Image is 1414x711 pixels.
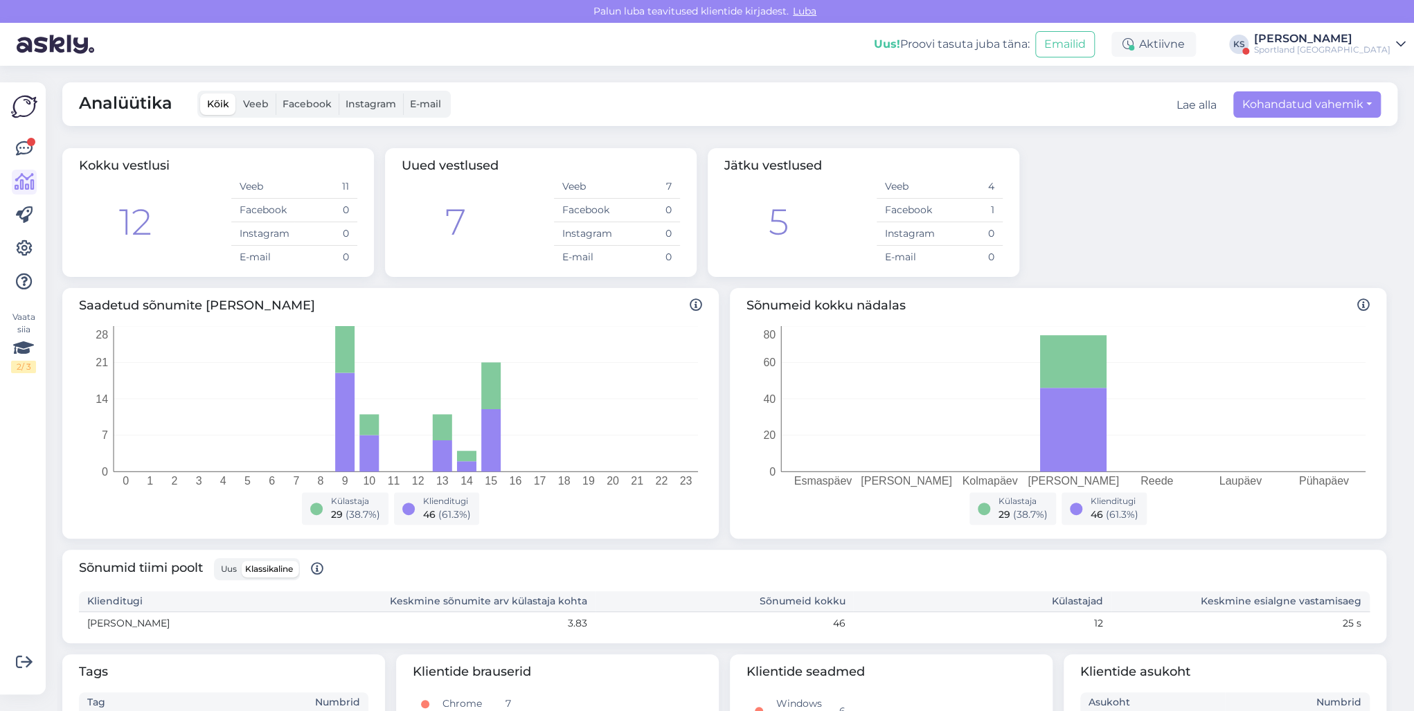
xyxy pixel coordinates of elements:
[337,591,596,612] th: Keskmine sõnumite arv külastaja kohta
[317,475,323,487] tspan: 8
[171,475,177,487] tspan: 2
[554,222,617,246] td: Instagram
[388,475,400,487] tspan: 11
[79,612,337,636] td: [PERSON_NAME]
[769,466,776,478] tspan: 0
[655,475,668,487] tspan: 22
[534,475,546,487] tspan: 17
[346,98,396,110] span: Instagram
[413,663,702,681] span: Klientide brauserid
[79,296,702,315] span: Saadetud sõnumite [PERSON_NAME]
[724,158,822,173] span: Jätku vestlused
[423,508,436,521] span: 46
[220,475,226,487] tspan: 4
[147,475,153,487] tspan: 1
[999,495,1048,507] div: Külastaja
[554,246,617,269] td: E-mail
[1254,33,1406,55] a: [PERSON_NAME]Sportland [GEOGRAPHIC_DATA]
[874,37,900,51] b: Uus!
[445,195,466,249] div: 7
[877,222,940,246] td: Instagram
[196,475,202,487] tspan: 3
[558,475,571,487] tspan: 18
[940,199,1003,222] td: 1
[1111,612,1370,636] td: 25 s
[102,429,108,441] tspan: 7
[207,98,229,110] span: Kõik
[231,222,294,246] td: Instagram
[79,91,172,118] span: Analüütika
[337,612,596,636] td: 3.83
[460,475,473,487] tspan: 14
[789,5,821,17] span: Luba
[331,508,343,521] span: 29
[596,612,854,636] td: 46
[1080,663,1370,681] span: Klientide asukoht
[11,93,37,120] img: Askly Logo
[294,199,357,222] td: 0
[680,475,692,487] tspan: 23
[245,564,293,574] span: Klassikaline
[1254,44,1390,55] div: Sportland [GEOGRAPHIC_DATA]
[769,195,789,249] div: 5
[746,663,1036,681] span: Klientide seadmed
[1111,32,1196,57] div: Aktiivne
[940,175,1003,199] td: 4
[243,98,269,110] span: Veeb
[485,475,497,487] tspan: 15
[1140,475,1173,487] tspan: Reede
[221,564,237,574] span: Uus
[1233,91,1381,118] button: Kohandatud vahemik
[412,475,424,487] tspan: 12
[1091,508,1103,521] span: 46
[231,175,294,199] td: Veeb
[231,199,294,222] td: Facebook
[438,508,471,521] span: ( 61.3 %)
[874,36,1030,53] div: Proovi tasuta juba täna:
[617,199,680,222] td: 0
[1091,495,1138,507] div: Klienditugi
[231,246,294,269] td: E-mail
[940,246,1003,269] td: 0
[119,195,152,249] div: 12
[1176,97,1217,114] button: Lae alla
[96,329,108,341] tspan: 28
[509,475,521,487] tspan: 16
[79,591,337,612] th: Klienditugi
[436,475,449,487] tspan: 13
[294,175,357,199] td: 11
[79,558,323,580] span: Sõnumid tiimi poolt
[363,475,375,487] tspan: 10
[123,475,129,487] tspan: 0
[244,475,251,487] tspan: 5
[877,175,940,199] td: Veeb
[1254,33,1390,44] div: [PERSON_NAME]
[1035,31,1095,57] button: Emailid
[763,329,776,341] tspan: 80
[607,475,619,487] tspan: 20
[293,475,299,487] tspan: 7
[763,357,776,368] tspan: 60
[1229,35,1249,54] div: KS
[763,393,776,405] tspan: 40
[877,199,940,222] td: Facebook
[1106,508,1138,521] span: ( 61.3 %)
[582,475,595,487] tspan: 19
[1219,475,1261,487] tspan: Laupäev
[554,199,617,222] td: Facebook
[999,508,1010,521] span: 29
[1111,591,1370,612] th: Keskmine esialgne vastamisaeg
[96,357,108,368] tspan: 21
[1028,475,1119,487] tspan: [PERSON_NAME]
[631,475,643,487] tspan: 21
[423,495,471,507] div: Klienditugi
[342,475,348,487] tspan: 9
[861,475,952,487] tspan: [PERSON_NAME]
[617,175,680,199] td: 7
[79,158,170,173] span: Kokku vestlusi
[11,361,36,373] div: 2 / 3
[617,222,680,246] td: 0
[763,429,776,441] tspan: 20
[596,591,854,612] th: Sõnumeid kokku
